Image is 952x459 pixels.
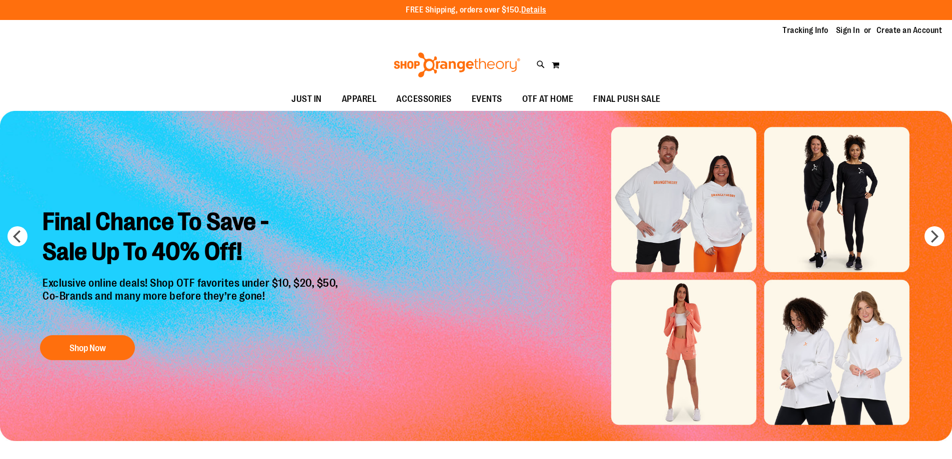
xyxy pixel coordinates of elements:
h2: Final Chance To Save - Sale Up To 40% Off! [35,199,348,277]
span: EVENTS [472,88,502,110]
span: OTF AT HOME [522,88,574,110]
a: OTF AT HOME [512,88,584,111]
button: next [925,226,945,246]
span: APPAREL [342,88,377,110]
a: Sign In [836,25,860,36]
span: JUST IN [291,88,322,110]
button: Shop Now [40,335,135,360]
span: FINAL PUSH SALE [593,88,661,110]
span: ACCESSORIES [396,88,452,110]
img: Shop Orangetheory [392,52,522,77]
a: JUST IN [281,88,332,111]
p: FREE Shipping, orders over $150. [406,4,546,16]
a: EVENTS [462,88,512,111]
a: FINAL PUSH SALE [583,88,671,111]
a: ACCESSORIES [386,88,462,111]
a: Details [521,5,546,14]
a: Tracking Info [783,25,829,36]
p: Exclusive online deals! Shop OTF favorites under $10, $20, $50, Co-Brands and many more before th... [35,277,348,326]
a: APPAREL [332,88,387,111]
a: Final Chance To Save -Sale Up To 40% Off! Exclusive online deals! Shop OTF favorites under $10, $... [35,199,348,366]
a: Create an Account [877,25,943,36]
button: prev [7,226,27,246]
